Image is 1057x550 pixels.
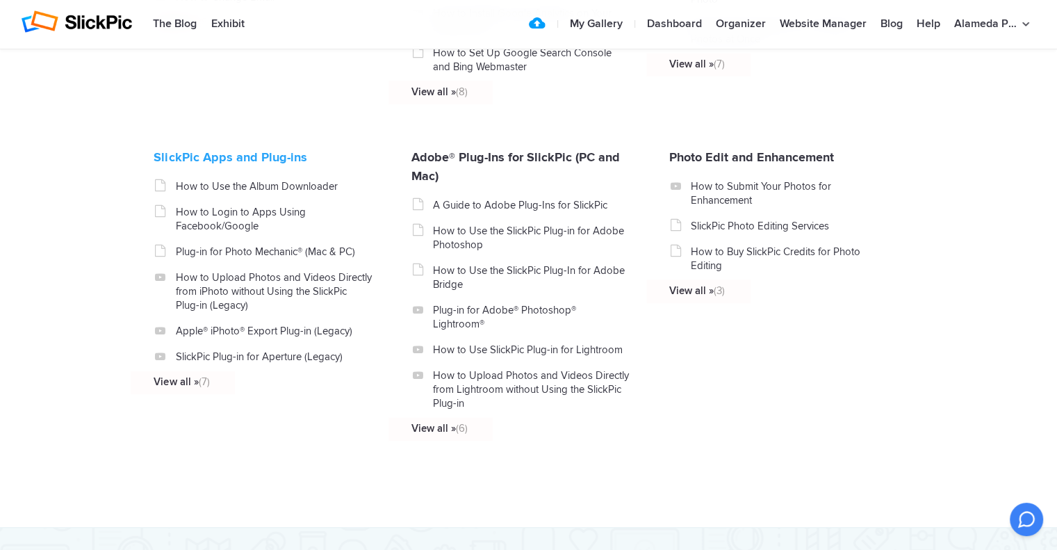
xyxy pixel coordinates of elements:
a: How to Buy SlickPic Credits for Photo Editing [691,245,887,273]
a: How to Use SlickPic Plug-in for Lightroom [433,343,630,357]
a: How to Submit Your Photos for Enhancement [691,179,887,207]
a: Apple® iPhoto® Export Plug-in (Legacy) [175,324,372,338]
a: A Guide to Adobe Plug-Ins for SlickPic [433,198,630,212]
a: How to Use the Album Downloader [175,179,372,193]
a: View all »(6) [411,421,608,435]
a: How to Use the SlickPic Plug-In for Adobe Bridge [433,264,630,291]
a: How to Upload Photos and Videos Directly from Lightroom without Using the SlickPic Plug-in [433,369,630,410]
a: SlickPic Photo Editing Services [691,219,887,233]
a: View all »(3) [669,284,866,298]
a: SlickPic Apps and Plug-ins [154,149,306,165]
a: How to Use the SlickPic Plug-in for Adobe Photoshop [433,224,630,252]
a: How to Login to Apps Using Facebook/Google [175,205,372,233]
a: View all »(8) [411,85,608,99]
a: View all »(7) [154,375,350,389]
a: Adobe® Plug-Ins for SlickPic (PC and Mac) [411,149,620,184]
a: How to Set Up Google Search Console and Bing Webmaster [433,46,630,74]
a: Plug-in for Adobe® Photoshop® Lightroom® [433,303,630,331]
a: SlickPic Plug-in for Aperture (Legacy) [175,350,372,364]
a: Plug-in for Photo Mechanic® (Mac & PC) [175,245,372,259]
a: View all »(7) [669,57,866,71]
a: How to Upload Photos and Videos Directly from iPhoto without Using the SlickPic Plug-in (Legacy) [175,270,372,312]
a: Photo Edit and Enhancement [669,149,834,165]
